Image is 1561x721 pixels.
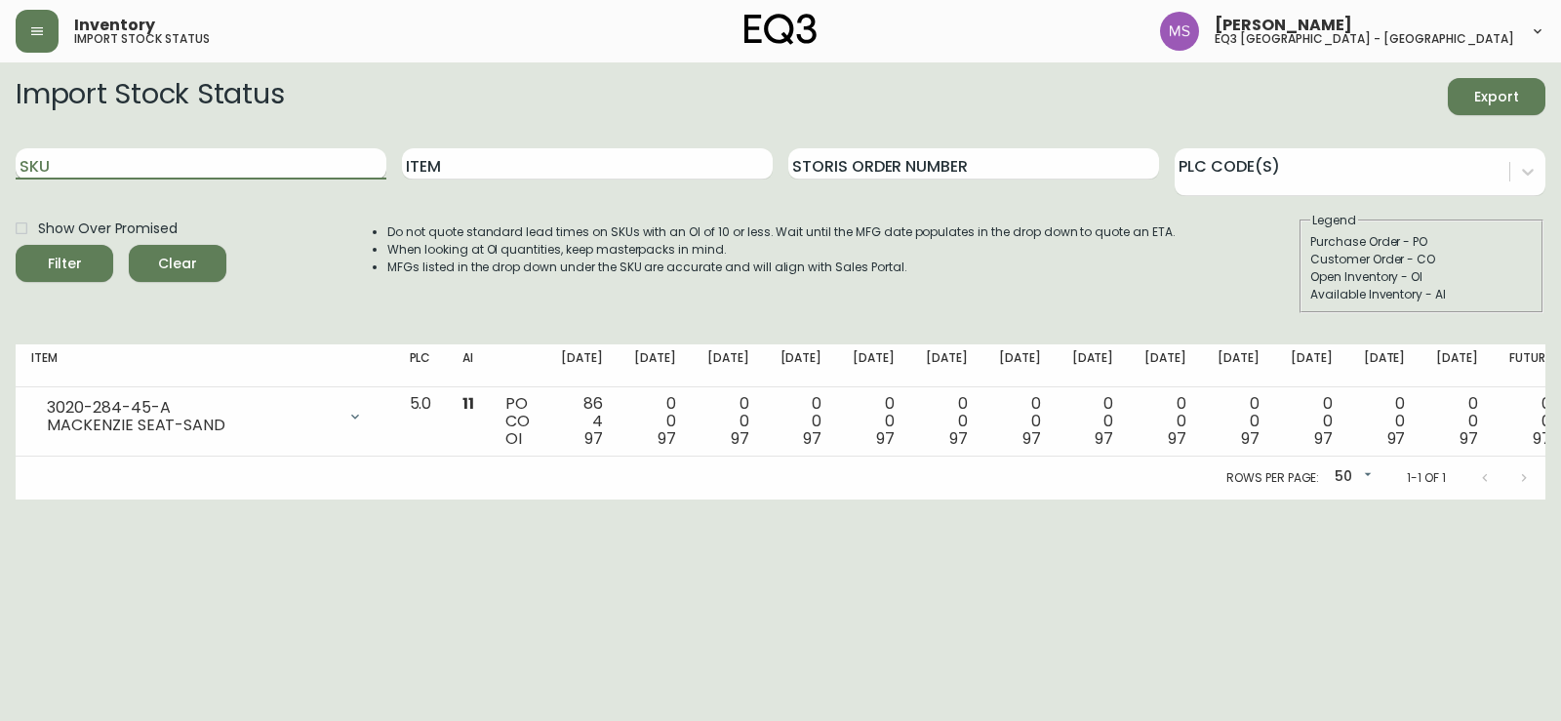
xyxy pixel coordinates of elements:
[1160,12,1199,51] img: 1b6e43211f6f3cc0b0729c9049b8e7af
[1448,78,1545,115] button: Export
[692,344,765,387] th: [DATE]
[1072,395,1114,448] div: 0 0
[462,392,474,415] span: 11
[1218,395,1260,448] div: 0 0
[394,387,448,457] td: 5.0
[1407,469,1446,487] p: 1-1 of 1
[1310,251,1533,268] div: Customer Order - CO
[1057,344,1130,387] th: [DATE]
[545,344,619,387] th: [DATE]
[16,344,394,387] th: Item
[1241,427,1260,450] span: 97
[447,344,490,387] th: AI
[1022,427,1041,450] span: 97
[48,252,82,276] div: Filter
[387,223,1176,241] li: Do not quote standard lead times on SKUs with an OI of 10 or less. Wait until the MFG date popula...
[949,427,968,450] span: 97
[16,245,113,282] button: Filter
[1436,395,1478,448] div: 0 0
[707,395,749,448] div: 0 0
[1310,268,1533,286] div: Open Inventory - OI
[1226,469,1319,487] p: Rows per page:
[876,427,895,450] span: 97
[1310,233,1533,251] div: Purchase Order - PO
[1202,344,1275,387] th: [DATE]
[1095,427,1113,450] span: 97
[1310,212,1358,229] legend: Legend
[47,399,336,417] div: 3020-284-45-A
[926,395,968,448] div: 0 0
[1533,427,1551,450] span: 97
[1291,395,1333,448] div: 0 0
[1314,427,1333,450] span: 97
[1463,85,1530,109] span: Export
[999,395,1041,448] div: 0 0
[505,427,522,450] span: OI
[31,395,379,438] div: 3020-284-45-AMACKENZIE SEAT-SAND
[1215,18,1352,33] span: [PERSON_NAME]
[1129,344,1202,387] th: [DATE]
[780,395,822,448] div: 0 0
[505,395,530,448] div: PO CO
[394,344,448,387] th: PLC
[658,427,676,450] span: 97
[731,427,749,450] span: 97
[1310,286,1533,303] div: Available Inventory - AI
[765,344,838,387] th: [DATE]
[1168,427,1186,450] span: 97
[744,14,817,45] img: logo
[1509,395,1551,448] div: 0 0
[1275,344,1348,387] th: [DATE]
[619,344,692,387] th: [DATE]
[1421,344,1494,387] th: [DATE]
[47,417,336,434] div: MACKENZIE SEAT-SAND
[387,259,1176,276] li: MFGs listed in the drop down under the SKU are accurate and will align with Sales Portal.
[387,241,1176,259] li: When looking at OI quantities, keep masterpacks in mind.
[74,18,155,33] span: Inventory
[1348,344,1421,387] th: [DATE]
[910,344,983,387] th: [DATE]
[1215,33,1514,45] h5: eq3 [GEOGRAPHIC_DATA] - [GEOGRAPHIC_DATA]
[1387,427,1406,450] span: 97
[634,395,676,448] div: 0 0
[16,78,284,115] h2: Import Stock Status
[38,219,178,239] span: Show Over Promised
[837,344,910,387] th: [DATE]
[1364,395,1406,448] div: 0 0
[853,395,895,448] div: 0 0
[74,33,210,45] h5: import stock status
[1327,461,1376,494] div: 50
[129,245,226,282] button: Clear
[584,427,603,450] span: 97
[1144,395,1186,448] div: 0 0
[144,252,211,276] span: Clear
[561,395,603,448] div: 86 4
[803,427,821,450] span: 97
[983,344,1057,387] th: [DATE]
[1460,427,1478,450] span: 97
